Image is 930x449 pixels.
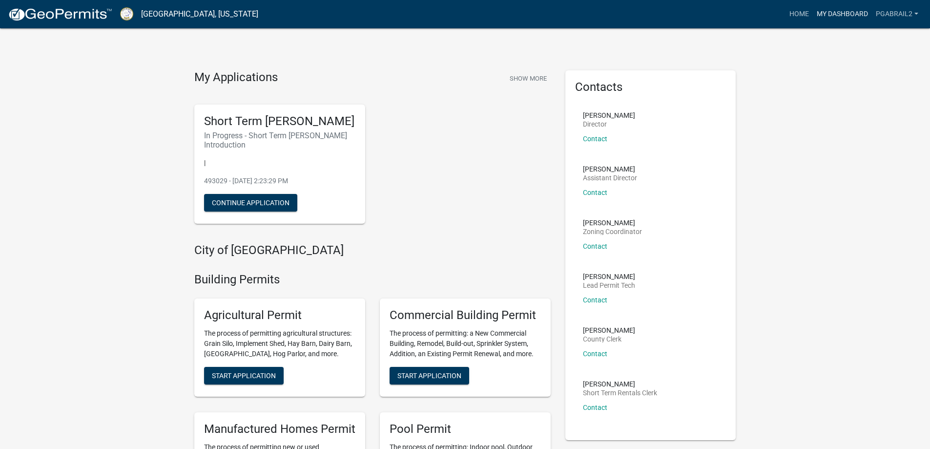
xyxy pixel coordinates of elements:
[583,219,642,226] p: [PERSON_NAME]
[583,296,607,304] a: Contact
[204,194,297,212] button: Continue Application
[204,131,355,150] h6: In Progress - Short Term [PERSON_NAME] Introduction
[390,308,541,322] h5: Commercial Building Permit
[194,243,551,257] h4: City of [GEOGRAPHIC_DATA]
[194,273,551,287] h4: Building Permits
[583,228,642,235] p: Zoning Coordinator
[204,114,355,128] h5: Short Term [PERSON_NAME]
[583,336,635,342] p: County Clerk
[872,5,922,23] a: PGabrail2
[397,372,461,380] span: Start Application
[204,308,355,322] h5: Agricultural Permit
[204,422,355,436] h5: Manufactured Homes Permit
[194,70,278,85] h4: My Applications
[141,6,258,22] a: [GEOGRAPHIC_DATA], [US_STATE]
[583,189,607,196] a: Contact
[583,174,637,181] p: Assistant Director
[583,381,657,387] p: [PERSON_NAME]
[583,166,637,172] p: [PERSON_NAME]
[785,5,813,23] a: Home
[813,5,872,23] a: My Dashboard
[575,80,726,94] h5: Contacts
[583,389,657,396] p: Short Term Rentals Clerk
[583,350,607,358] a: Contact
[583,121,635,128] p: Director
[506,70,551,86] button: Show More
[204,176,355,186] p: 493029 - [DATE] 2:23:29 PM
[212,372,276,380] span: Start Application
[204,158,355,168] p: |
[583,112,635,119] p: [PERSON_NAME]
[583,327,635,334] p: [PERSON_NAME]
[583,242,607,250] a: Contact
[583,404,607,411] a: Contact
[204,328,355,359] p: The process of permitting agricultural structures: Grain Silo, Implement Shed, Hay Barn, Dairy Ba...
[583,282,635,289] p: Lead Permit Tech
[390,422,541,436] h5: Pool Permit
[120,7,133,21] img: Putnam County, Georgia
[583,273,635,280] p: [PERSON_NAME]
[204,367,284,385] button: Start Application
[390,328,541,359] p: The process of permitting: a New Commercial Building, Remodel, Build-out, Sprinkler System, Addit...
[583,135,607,143] a: Contact
[390,367,469,385] button: Start Application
